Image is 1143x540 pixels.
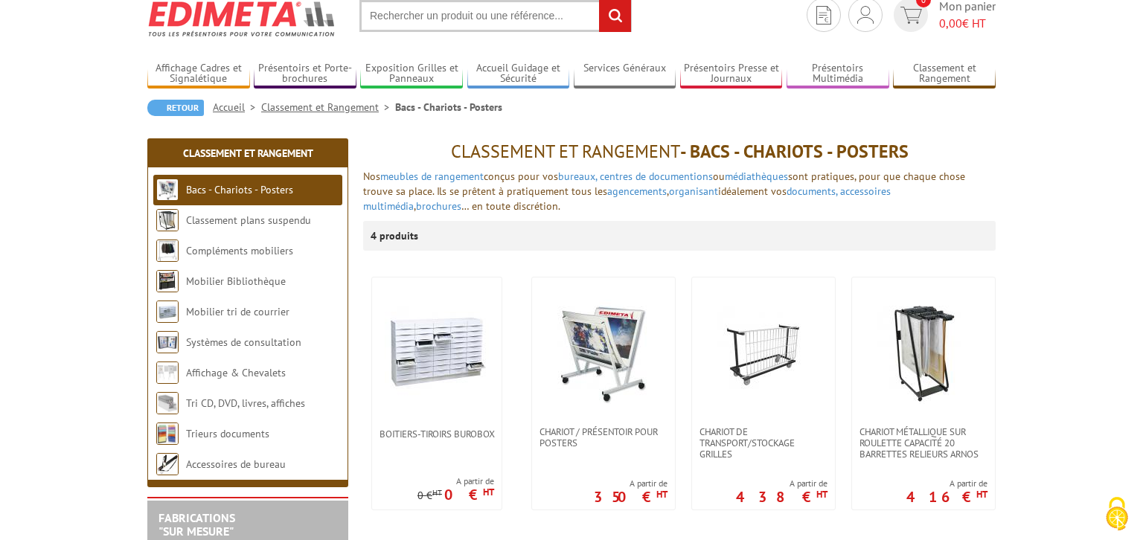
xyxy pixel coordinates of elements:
a: Mobilier tri de courrier [186,305,289,318]
span: Chariot / Présentoir pour posters [540,426,667,449]
img: Trieurs documents [156,422,179,445]
sup: HT [656,488,667,501]
a: médiathèques [725,170,788,183]
sup: HT [816,488,827,501]
p: 4 produits [371,221,426,251]
img: devis rapide [816,6,831,25]
a: Boitiers-tiroirs Burobox [372,428,502,440]
a: Exposition Grilles et Panneaux [360,62,463,86]
a: Services Généraux [574,62,676,86]
span: A partir de [906,478,987,489]
a: accessoires multimédia [363,184,891,213]
a: Classement plans suspendu [186,213,311,227]
a: meubles de rangement [380,170,484,183]
img: Chariot / Présentoir pour posters [551,300,656,404]
img: devis rapide [900,7,922,24]
a: Systèmes de consultation [186,335,301,349]
a: documents, [787,184,837,198]
span: Boitiers-tiroirs Burobox [380,428,494,440]
img: Accessoires de bureau [156,453,179,475]
a: Chariot métallique sur roulette capacité 20 barrettes relieurs ARNOS [852,426,995,460]
a: Mobilier Bibliothèque [186,274,286,288]
img: Mobilier Bibliothèque [156,270,179,292]
sup: HT [432,487,442,498]
img: Affichage & Chevalets [156,361,179,384]
a: Tri CD, DVD, livres, affiches [186,396,305,410]
img: Classement plans suspendu [156,209,179,231]
a: Accueil Guidage et Sécurité [467,62,570,86]
a: Bacs - Chariots - Posters [186,183,293,196]
a: Accessoires de bureau [186,457,286,471]
a: Classement et Rangement [183,147,313,160]
a: centres de documentions [600,170,713,183]
a: Classement et Rangement [893,62,996,86]
img: Mobilier tri de courrier [156,300,179,323]
img: Systèmes de consultation [156,331,179,353]
h1: - Bacs - Chariots - Posters [363,142,996,161]
a: FABRICATIONS"Sur Mesure" [159,510,235,539]
p: 0 € [444,490,494,499]
img: Chariot métallique sur roulette capacité 20 barrettes relieurs ARNOS [871,300,976,404]
font: Nos conçus pour vos ou sont pratiques, pour que chaque chose trouve sa place. Ils se prêtent à pr... [363,170,965,213]
a: Présentoirs et Porte-brochures [254,62,356,86]
button: Cookies (fenêtre modale) [1091,489,1143,540]
p: 0 € [417,490,442,501]
img: devis rapide [857,6,874,24]
span: A partir de [594,478,667,489]
span: Classement et Rangement [451,140,680,163]
span: A partir de [417,475,494,487]
span: Chariot métallique sur roulette capacité 20 barrettes relieurs ARNOS [859,426,987,460]
a: Présentoirs Multimédia [787,62,889,86]
span: A partir de [736,478,827,489]
p: 438 € [736,492,827,501]
img: Compléments mobiliers [156,240,179,262]
sup: HT [483,486,494,498]
a: Trieurs documents [186,427,269,440]
a: Chariot de transport/stockage Grilles [692,426,835,460]
a: Accueil [213,100,261,114]
a: Affichage & Chevalets [186,366,286,379]
a: Retour [147,100,204,116]
sup: HT [976,488,987,501]
p: 350 € [594,492,667,501]
a: bureaux, [558,170,597,183]
img: Cookies (fenêtre modale) [1098,495,1136,533]
a: Classement et Rangement [261,100,395,114]
a: organisant [669,184,718,198]
span: € HT [939,15,996,32]
a: Compléments mobiliers [186,244,293,257]
a: brochures [416,199,461,213]
a: Présentoirs Presse et Journaux [680,62,783,86]
a: agencements [607,184,667,198]
li: Bacs - Chariots - Posters [395,100,502,115]
a: Affichage Cadres et Signalétique [147,62,250,86]
span: Chariot de transport/stockage Grilles [699,426,827,460]
img: Tri CD, DVD, livres, affiches [156,392,179,414]
img: Chariot de transport/stockage Grilles [711,300,816,404]
img: Bacs - Chariots - Posters [156,179,179,201]
a: Chariot / Présentoir pour posters [532,426,675,449]
span: 0,00 [939,16,962,30]
img: Boitiers-tiroirs Burobox [385,300,489,404]
p: 416 € [906,492,987,501]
